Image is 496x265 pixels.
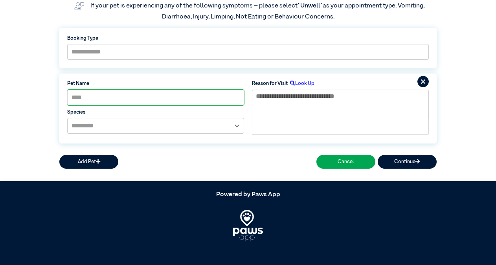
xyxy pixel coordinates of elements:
[67,109,244,116] label: Species
[288,80,314,87] label: Look Up
[67,35,429,42] label: Booking Type
[378,155,437,169] button: Continue
[298,3,323,9] span: “Unwell”
[316,155,375,169] button: Cancel
[59,155,118,169] button: Add Pet
[233,210,263,241] img: PawsApp
[59,191,437,199] h5: Powered by Paws App
[90,3,426,20] label: If your pet is experiencing any of the following symptoms – please select as your appointment typ...
[67,80,244,87] label: Pet Name
[252,80,288,87] label: Reason for Visit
